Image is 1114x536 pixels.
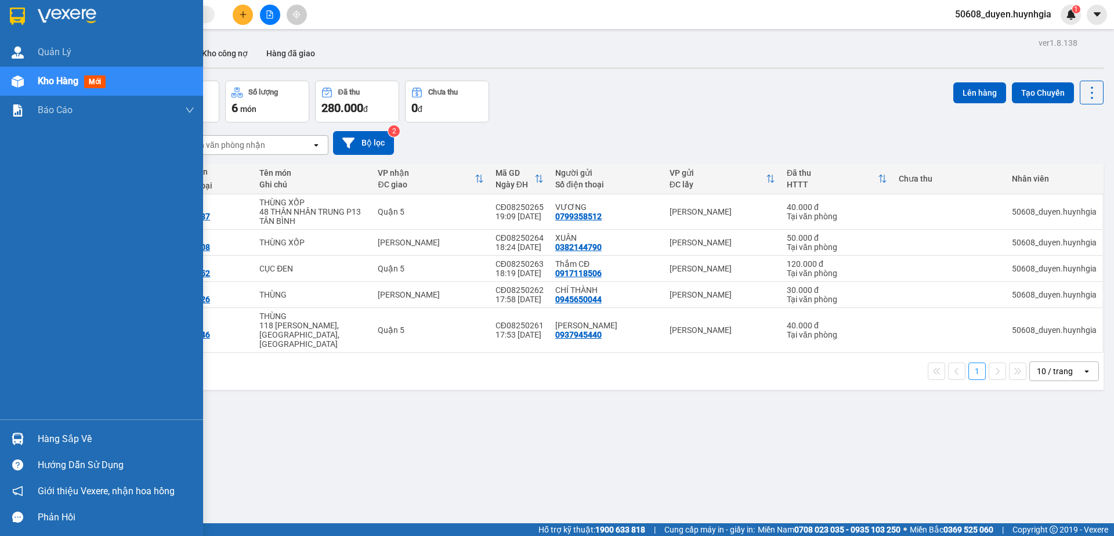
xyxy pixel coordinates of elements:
span: caret-down [1092,9,1102,20]
span: 280.000 [321,101,363,115]
div: NGỌC GIAO [555,321,658,330]
div: 50.000 đ [787,233,887,242]
sup: 1 [1072,5,1080,13]
div: [PERSON_NAME] [378,238,483,247]
div: Tại văn phòng [787,212,887,221]
sup: 2 [388,125,400,137]
img: warehouse-icon [12,75,24,88]
span: món [240,104,256,114]
div: VƯƠNG [555,202,658,212]
th: Toggle SortBy [372,164,489,194]
div: 48 THÂN NHÂN TRUNG P13 TÂN BÌNH [259,207,366,226]
div: Chọn văn phòng nhận [185,139,265,151]
span: plus [239,10,247,19]
div: THÙNG [259,312,366,321]
button: file-add [260,5,280,25]
div: Hàng sắp về [38,430,194,448]
button: plus [233,5,253,25]
div: ĐC lấy [670,180,766,189]
div: Tại văn phòng [787,269,887,278]
div: 0799358512 [555,212,602,221]
button: aim [287,5,307,25]
span: mới [84,75,106,88]
span: đ [418,104,422,114]
svg: open [1082,367,1091,376]
button: caret-down [1087,5,1107,25]
div: CĐ08250263 [495,259,544,269]
div: Hướng dẫn sử dụng [38,457,194,474]
div: CHÍ THÀNH [555,285,658,295]
button: Lên hàng [953,82,1006,103]
div: TUYỀN [164,202,248,212]
div: 50608_duyen.huynhgia [1012,290,1097,299]
div: Quận 5 [378,207,483,216]
div: 0917118506 [555,269,602,278]
div: 30.000 đ [787,285,887,295]
div: ver 1.8.138 [1039,37,1077,49]
div: Phản hồi [38,509,194,526]
span: aim [292,10,301,19]
div: Quận 5 [378,325,483,335]
div: Quận 5 [378,264,483,273]
button: Bộ lọc [333,131,394,155]
img: warehouse-icon [12,46,24,59]
div: VP gửi [670,168,766,178]
strong: 0708 023 035 - 0935 103 250 [794,525,900,534]
div: 17:58 [DATE] [495,295,544,304]
img: solution-icon [12,104,24,117]
div: [PERSON_NAME] [670,238,775,247]
img: icon-new-feature [1066,9,1076,20]
div: 17:53 [DATE] [495,330,544,339]
div: Tên món [259,168,366,178]
button: Số lượng6món [225,81,309,122]
div: 0937945440 [555,330,602,339]
div: 118 Nguyễn Hữu Tiến, Tây Thạnh, Tân Phú [259,321,366,349]
div: MAI [164,233,248,242]
div: Người gửi [555,168,658,178]
div: Tại văn phòng [787,242,887,252]
span: Quản Lý [38,45,71,59]
div: 50608_duyen.huynhgia [1012,264,1097,273]
div: Ghi chú [259,180,366,189]
span: Miền Nam [758,523,900,536]
button: Kho công nợ [193,39,257,67]
div: 120.000 đ [787,259,887,269]
div: CĐ08250265 [495,202,544,212]
div: THÙNG [259,290,366,299]
div: 40.000 đ [787,321,887,330]
span: Hỗ trợ kỹ thuật: [538,523,645,536]
span: 1 [1074,5,1078,13]
th: Toggle SortBy [781,164,893,194]
span: | [654,523,656,536]
div: [PERSON_NAME] [670,207,775,216]
div: 0382144790 [555,242,602,252]
div: Chưa thu [428,88,458,96]
div: Chưa thu [899,174,1000,183]
div: 0945650044 [555,295,602,304]
div: [PERSON_NAME] [670,264,775,273]
svg: open [312,140,321,150]
span: down [185,106,194,115]
span: 0 [411,101,418,115]
div: CĐ08250261 [495,321,544,330]
button: Hàng đã giao [257,39,324,67]
div: CỤC ĐEN [259,264,366,273]
div: CĐ08250262 [495,285,544,295]
span: question-circle [12,459,23,470]
div: 50608_duyen.huynhgia [1012,238,1097,247]
img: warehouse-icon [12,433,24,445]
button: Tạo Chuyến [1012,82,1074,103]
div: 50608_duyen.huynhgia [1012,325,1097,335]
div: 50608_duyen.huynhgia [1012,207,1097,216]
div: Số điện thoại [555,180,658,189]
div: Số lượng [248,88,278,96]
span: | [1002,523,1004,536]
strong: 1900 633 818 [595,525,645,534]
div: 18:19 [DATE] [495,269,544,278]
div: HÀ [164,321,248,330]
div: HTTT [787,180,878,189]
div: Người nhận [164,167,248,176]
span: notification [12,486,23,497]
span: Giới thiệu Vexere, nhận hoa hồng [38,484,175,498]
th: Toggle SortBy [490,164,549,194]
